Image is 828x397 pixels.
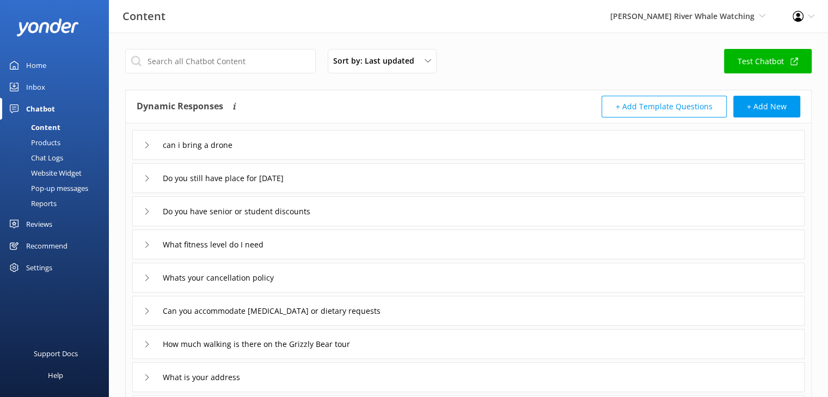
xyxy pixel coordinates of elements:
[7,150,109,165] a: Chat Logs
[602,96,727,117] button: + Add Template Questions
[724,49,812,73] a: Test Chatbot
[125,49,316,73] input: Search all Chatbot Content
[34,343,78,364] div: Support Docs
[7,181,88,196] div: Pop-up messages
[26,76,45,98] div: Inbox
[7,150,63,165] div: Chat Logs
[733,96,800,117] button: + Add New
[7,165,82,181] div: Website Widget
[7,120,60,135] div: Content
[7,120,109,135] a: Content
[26,235,68,257] div: Recommend
[7,181,109,196] a: Pop-up messages
[16,18,79,36] img: yonder-white-logo.png
[610,11,755,21] span: [PERSON_NAME] River Whale Watching
[137,96,223,117] h4: Dynamic Responses
[26,257,52,278] div: Settings
[7,196,57,211] div: Reports
[7,165,109,181] a: Website Widget
[333,55,421,67] span: Sort by: Last updated
[7,135,60,150] div: Products
[26,54,46,76] div: Home
[26,213,52,235] div: Reviews
[122,8,165,25] h3: Content
[7,196,109,211] a: Reports
[48,364,63,386] div: Help
[26,98,55,120] div: Chatbot
[7,135,109,150] a: Products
